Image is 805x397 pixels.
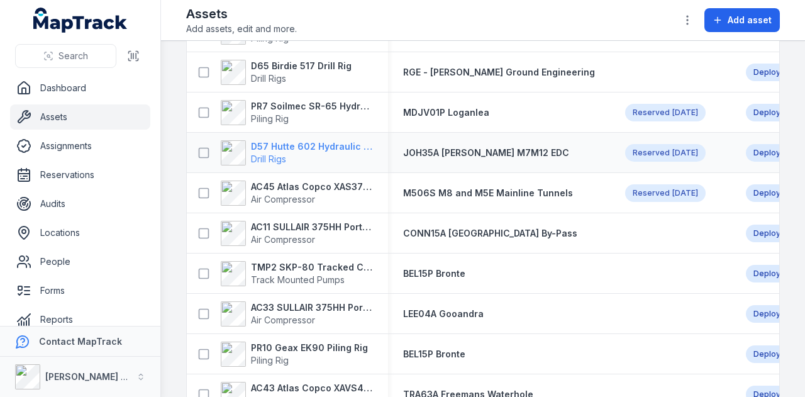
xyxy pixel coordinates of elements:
[403,147,569,158] span: JOH35A [PERSON_NAME] M7M12 EDC
[625,184,706,202] a: Reserved[DATE]
[251,194,315,204] span: Air Compressor
[186,23,297,35] span: Add assets, edit and more.
[10,220,150,245] a: Locations
[403,66,595,79] a: RGE - [PERSON_NAME] Ground Engineering
[403,187,573,199] a: M506S M8 and M5E Mainline Tunnels
[403,228,577,238] span: CONN15A [GEOGRAPHIC_DATA] By-Pass
[221,301,373,327] a: AC33 SULLAIR 375HH Portable CompressorAir Compressor
[403,308,484,320] a: LEE04A Gooandra
[403,67,595,77] span: RGE - [PERSON_NAME] Ground Engineering
[251,140,373,153] strong: D57 Hutte 602 Hydraulic Crawler Drill
[746,104,798,121] div: Deployed
[403,268,465,279] span: BEL15P Bronte
[251,355,289,366] span: Piling Rig
[251,154,286,164] span: Drill Rigs
[251,221,373,233] strong: AC11 SULLAIR 375HH Portable Compressor
[221,140,373,165] a: D57 Hutte 602 Hydraulic Crawler DrillDrill Rigs
[403,308,484,319] span: LEE04A Gooandra
[625,184,706,202] div: Reserved
[221,60,352,85] a: D65 Birdie 517 Drill RigDrill Rigs
[251,100,373,113] strong: PR7 Soilmec SR-65 Hydraulic Rotary Rig
[672,108,698,118] time: 29/09/2025, 12:00:00 am
[221,221,373,246] a: AC11 SULLAIR 375HH Portable CompressorAir Compressor
[251,181,373,193] strong: AC45 Atlas Copco XAS375TA
[251,33,289,43] span: Piling Rig
[251,113,289,124] span: Piling Rig
[251,261,373,274] strong: TMP2 SKP-80 Tracked Concrete Pump
[625,144,706,162] div: Reserved
[746,225,798,242] div: Deployed
[10,191,150,216] a: Audits
[403,187,573,198] span: M506S M8 and M5E Mainline Tunnels
[186,5,297,23] h2: Assets
[251,73,286,84] span: Drill Rigs
[625,104,706,121] div: Reserved
[625,144,706,162] a: Reserved[DATE]
[221,261,373,286] a: TMP2 SKP-80 Tracked Concrete PumpTrack Mounted Pumps
[403,107,489,118] span: MDJV01P Loganlea
[672,188,698,198] time: 28/09/2025, 12:00:00 am
[403,267,465,280] a: BEL15P Bronte
[746,64,798,81] div: Deployed
[221,342,368,367] a: PR10 Geax EK90 Piling RigPiling Rig
[403,349,465,359] span: BEL15P Bronte
[403,227,577,240] a: CONN15A [GEOGRAPHIC_DATA] By-Pass
[403,106,489,119] a: MDJV01P Loganlea
[403,147,569,159] a: JOH35A [PERSON_NAME] M7M12 EDC
[704,8,780,32] button: Add asset
[746,305,798,323] div: Deployed
[33,8,128,33] a: MapTrack
[221,181,373,206] a: AC45 Atlas Copco XAS375TAAir Compressor
[672,108,698,117] span: [DATE]
[251,315,315,325] span: Air Compressor
[10,278,150,303] a: Forms
[672,188,698,198] span: [DATE]
[221,100,373,125] a: PR7 Soilmec SR-65 Hydraulic Rotary RigPiling Rig
[15,44,116,68] button: Search
[251,301,373,314] strong: AC33 SULLAIR 375HH Portable Compressor
[672,148,698,158] time: 13/10/2025, 12:00:00 am
[10,75,150,101] a: Dashboard
[251,342,368,354] strong: PR10 Geax EK90 Piling Rig
[10,249,150,274] a: People
[746,265,798,282] div: Deployed
[728,14,772,26] span: Add asset
[39,336,122,347] strong: Contact MapTrack
[746,144,798,162] div: Deployed
[10,104,150,130] a: Assets
[746,345,798,363] div: Deployed
[45,371,148,382] strong: [PERSON_NAME] Group
[251,382,373,394] strong: AC43 Atlas Copco XAVS450
[746,184,798,202] div: Deployed
[10,133,150,159] a: Assignments
[672,148,698,157] span: [DATE]
[251,274,345,285] span: Track Mounted Pumps
[403,348,465,361] a: BEL15P Bronte
[10,162,150,187] a: Reservations
[58,50,88,62] span: Search
[251,234,315,245] span: Air Compressor
[251,60,352,72] strong: D65 Birdie 517 Drill Rig
[10,307,150,332] a: Reports
[625,104,706,121] a: Reserved[DATE]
